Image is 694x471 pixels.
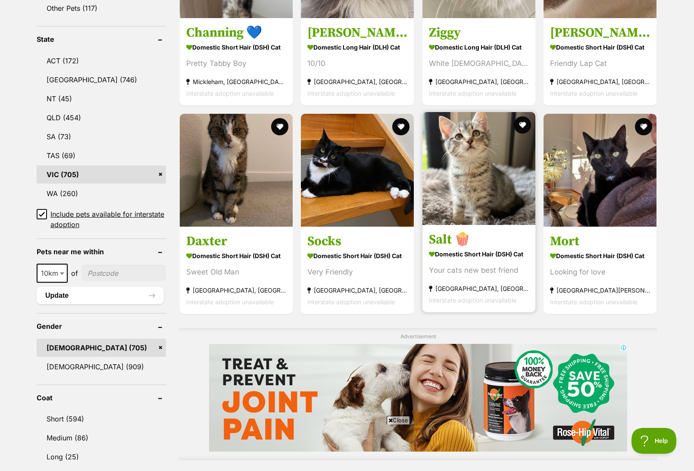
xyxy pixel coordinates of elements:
h3: Ziggy [429,25,529,41]
strong: [GEOGRAPHIC_DATA], [GEOGRAPHIC_DATA] [550,76,650,87]
span: Interstate adoption unavailable [550,90,638,97]
button: favourite [635,118,652,135]
iframe: Advertisement [190,428,504,467]
strong: [GEOGRAPHIC_DATA][PERSON_NAME][GEOGRAPHIC_DATA] [550,284,650,296]
div: Your cats new best friend [429,265,529,276]
div: White [DEMOGRAPHIC_DATA] [429,58,529,69]
iframe: Advertisement [209,344,627,452]
header: Coat [37,394,166,402]
strong: [GEOGRAPHIC_DATA], [GEOGRAPHIC_DATA] [429,76,529,87]
button: Update [37,287,164,304]
header: State [37,35,166,43]
a: Include pets available for interstate adoption [37,209,166,230]
div: Advertisement [179,328,657,460]
iframe: Help Scout Beacon - Open [631,428,677,454]
h3: Mort [550,233,650,250]
span: Interstate adoption unavailable [550,298,638,306]
h3: [PERSON_NAME] [550,25,650,41]
a: Ziggy Domestic Long Hair (DLH) Cat White [DEMOGRAPHIC_DATA] [GEOGRAPHIC_DATA], [GEOGRAPHIC_DATA] ... [422,18,535,106]
a: Long (25) [37,448,166,466]
a: ACT (172) [37,52,166,70]
h3: Daxter [186,233,286,250]
span: Interstate adoption unavailable [307,298,395,306]
span: Interstate adoption unavailable [186,298,274,306]
h3: Salt 🍿 [429,231,529,248]
a: Short (594) [37,410,166,428]
span: Interstate adoption unavailable [186,90,274,97]
a: QLD (454) [37,109,166,127]
span: Close [387,416,410,424]
span: Interstate adoption unavailable [429,296,516,304]
a: TAS (69) [37,147,166,165]
a: Daxter Domestic Short Hair (DSH) Cat Sweet Old Man [GEOGRAPHIC_DATA], [GEOGRAPHIC_DATA] Interstat... [180,227,293,314]
strong: [GEOGRAPHIC_DATA], [GEOGRAPHIC_DATA] [429,283,529,294]
strong: Mickleham, [GEOGRAPHIC_DATA] [186,76,286,87]
h3: [PERSON_NAME] [307,25,407,41]
a: VIC (705) [37,165,166,184]
button: favourite [393,118,410,135]
input: postcode [81,265,166,281]
a: Channing 💙 Domestic Short Hair (DSH) Cat Pretty Tabby Boy Mickleham, [GEOGRAPHIC_DATA] Interstate... [180,18,293,106]
strong: Domestic Short Hair (DSH) Cat [186,41,286,53]
strong: Domestic Long Hair (DLH) Cat [307,41,407,53]
a: SA (73) [37,128,166,146]
strong: Domestic Short Hair (DSH) Cat [186,250,286,262]
button: favourite [514,116,531,134]
div: Very Friendly [307,266,407,278]
div: 10/10 [307,58,407,69]
strong: [GEOGRAPHIC_DATA], [GEOGRAPHIC_DATA] [307,76,407,87]
a: Medium (86) [37,429,166,447]
strong: Domestic Short Hair (DSH) Cat [550,250,650,262]
span: of [71,268,78,278]
strong: Domestic Short Hair (DSH) Cat [550,41,650,53]
a: Salt 🍿 Domestic Short Hair (DSH) Cat Your cats new best friend [GEOGRAPHIC_DATA], [GEOGRAPHIC_DAT... [422,225,535,312]
div: Sweet Old Man [186,266,286,278]
span: 10km [38,267,67,279]
strong: [GEOGRAPHIC_DATA], [GEOGRAPHIC_DATA] [186,284,286,296]
a: [PERSON_NAME] Domestic Long Hair (DLH) Cat 10/10 [GEOGRAPHIC_DATA], [GEOGRAPHIC_DATA] Interstate ... [301,18,414,106]
div: Friendly Lap Cat [550,58,650,69]
h3: Socks [307,233,407,250]
div: Looking for love [550,266,650,278]
a: WA (260) [37,184,166,203]
a: [PERSON_NAME] Domestic Short Hair (DSH) Cat Friendly Lap Cat [GEOGRAPHIC_DATA], [GEOGRAPHIC_DATA]... [544,18,656,106]
strong: [GEOGRAPHIC_DATA], [GEOGRAPHIC_DATA] [307,284,407,296]
span: Interstate adoption unavailable [429,90,516,97]
button: favourite [271,118,288,135]
span: Interstate adoption unavailable [307,90,395,97]
header: Pets near me within [37,248,166,256]
img: Salt 🍿 - Domestic Short Hair (DSH) Cat [422,112,535,225]
h3: Channing 💙 [186,25,286,41]
div: Pretty Tabby Boy [186,58,286,69]
span: 10km [37,264,68,283]
img: Socks - Domestic Short Hair (DSH) Cat [301,114,414,227]
img: Mort - Domestic Short Hair (DSH) Cat [544,114,656,227]
span: Include pets available for interstate adoption [50,209,166,230]
strong: Domestic Long Hair (DLH) Cat [429,41,529,53]
img: Daxter - Domestic Short Hair (DSH) Cat [180,114,293,227]
strong: Domestic Short Hair (DSH) Cat [307,250,407,262]
a: Mort Domestic Short Hair (DSH) Cat Looking for love [GEOGRAPHIC_DATA][PERSON_NAME][GEOGRAPHIC_DAT... [544,227,656,314]
a: [DEMOGRAPHIC_DATA] (705) [37,339,166,357]
strong: Domestic Short Hair (DSH) Cat [429,248,529,260]
header: Gender [37,322,166,330]
a: [GEOGRAPHIC_DATA] (746) [37,71,166,89]
a: Socks Domestic Short Hair (DSH) Cat Very Friendly [GEOGRAPHIC_DATA], [GEOGRAPHIC_DATA] Interstate... [301,227,414,314]
a: [DEMOGRAPHIC_DATA] (909) [37,358,166,376]
a: NT (45) [37,90,166,108]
